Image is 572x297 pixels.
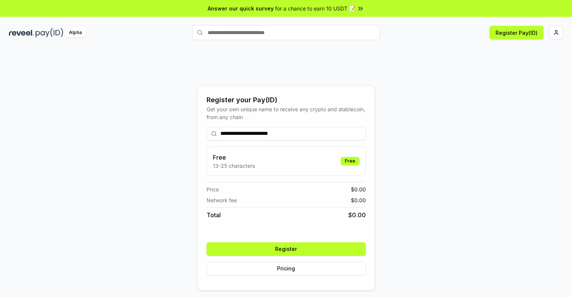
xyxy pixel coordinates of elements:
[207,242,366,256] button: Register
[207,185,219,193] span: Price
[351,185,366,193] span: $ 0.00
[213,153,255,162] h3: Free
[9,28,34,37] img: reveel_dark
[348,210,366,219] span: $ 0.00
[36,28,63,37] img: pay_id
[213,162,255,170] p: 13-25 characters
[207,95,366,105] div: Register your Pay(ID)
[275,4,355,12] span: for a chance to earn 10 USDT 📝
[65,28,86,37] div: Alpha
[207,105,366,121] div: Get your own unique name to receive any crypto and stablecoin, from any chain
[207,210,221,219] span: Total
[490,26,544,39] button: Register Pay(ID)
[207,196,237,204] span: Network fee
[351,196,366,204] span: $ 0.00
[341,157,359,165] div: Free
[208,4,274,12] span: Answer our quick survey
[207,262,366,275] button: Pricing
